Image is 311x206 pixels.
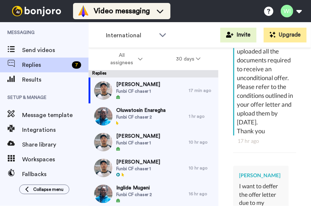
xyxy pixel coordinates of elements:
a: Oluwatosin EnareghaFunbi CF chaser 21 hr ago [89,103,218,129]
button: Invite [220,28,256,42]
img: f555942a-3537-49c4-88e3-4608a442e57f-thumb.jpg [94,81,113,100]
span: Workspaces [22,155,89,164]
span: [PERSON_NAME] [116,133,160,140]
span: [PERSON_NAME] [116,158,160,166]
img: aa4d0603-80e3-4e58-a0fb-b2947d5a03b5-thumb.jpg [94,107,113,126]
button: Collapse menu [19,185,69,194]
div: 17 min ago [189,87,215,93]
button: Upgrade [264,28,307,42]
button: 30 days [159,52,217,66]
img: aa4d0603-80e3-4e58-a0fb-b2947d5a03b5-thumb.jpg [94,185,113,203]
img: f555942a-3537-49c4-88e3-4608a442e57f-thumb.jpg [94,133,113,151]
a: [PERSON_NAME]Funbi CF chaser 110 hr ago [89,129,218,155]
span: Funbi CF chaser 2 [116,192,152,198]
img: bj-logo-header-white.svg [9,6,64,16]
img: vm-color.svg [77,5,89,17]
div: 17 hr ago [238,137,292,145]
span: Fallbacks [22,170,89,179]
div: 1 hr ago [189,113,215,119]
span: International [106,31,155,40]
span: Funbi CF chaser 1 [116,166,160,172]
span: Funbi CF chaser 1 [116,140,160,146]
span: Video messaging [94,6,150,16]
div: Replies [89,70,218,78]
span: Send videos [22,46,89,55]
span: Inglide Mugeni [116,184,152,192]
div: 7 [72,61,81,69]
span: Share library [22,140,89,149]
span: All assignees [107,52,137,66]
span: Replies [22,61,69,69]
div: [PERSON_NAME] [239,172,283,179]
a: [PERSON_NAME]Funbi CF chaser 110 hr ago [89,155,218,181]
span: Funbi CF chaser 2 [116,114,166,120]
div: 10 hr ago [189,139,215,145]
div: 16 hr ago [189,191,215,197]
span: Oluwatosin Enaregha [116,107,166,114]
span: Results [22,75,89,84]
span: Collapse menu [33,186,63,192]
span: Integrations [22,126,89,134]
div: 10 hr ago [189,165,215,171]
img: f555942a-3537-49c4-88e3-4608a442e57f-thumb.jpg [94,159,113,177]
span: Message template [22,111,89,120]
span: Funbi CF chaser 1 [116,88,160,94]
button: All assignees [90,49,159,69]
span: [PERSON_NAME] [116,81,160,88]
a: [PERSON_NAME]Funbi CF chaser 117 min ago [89,78,218,103]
